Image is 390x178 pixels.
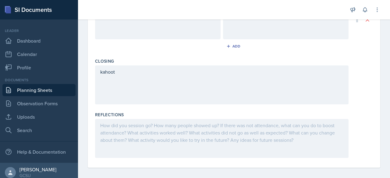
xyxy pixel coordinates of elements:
a: Calendar [2,48,76,60]
a: Profile [2,61,76,74]
a: Observation Forms [2,97,76,110]
a: Uploads [2,111,76,123]
button: Add [224,42,244,51]
div: Help & Documentation [2,146,76,158]
div: [PERSON_NAME] [19,166,56,173]
p: kahoot [100,68,343,75]
a: Dashboard [2,35,76,47]
a: Planning Sheets [2,84,76,96]
div: Leader [2,28,76,33]
a: Search [2,124,76,136]
div: Add [228,44,241,49]
label: Reflections [95,112,124,118]
label: Closing [95,58,114,64]
div: Documents [2,77,76,83]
